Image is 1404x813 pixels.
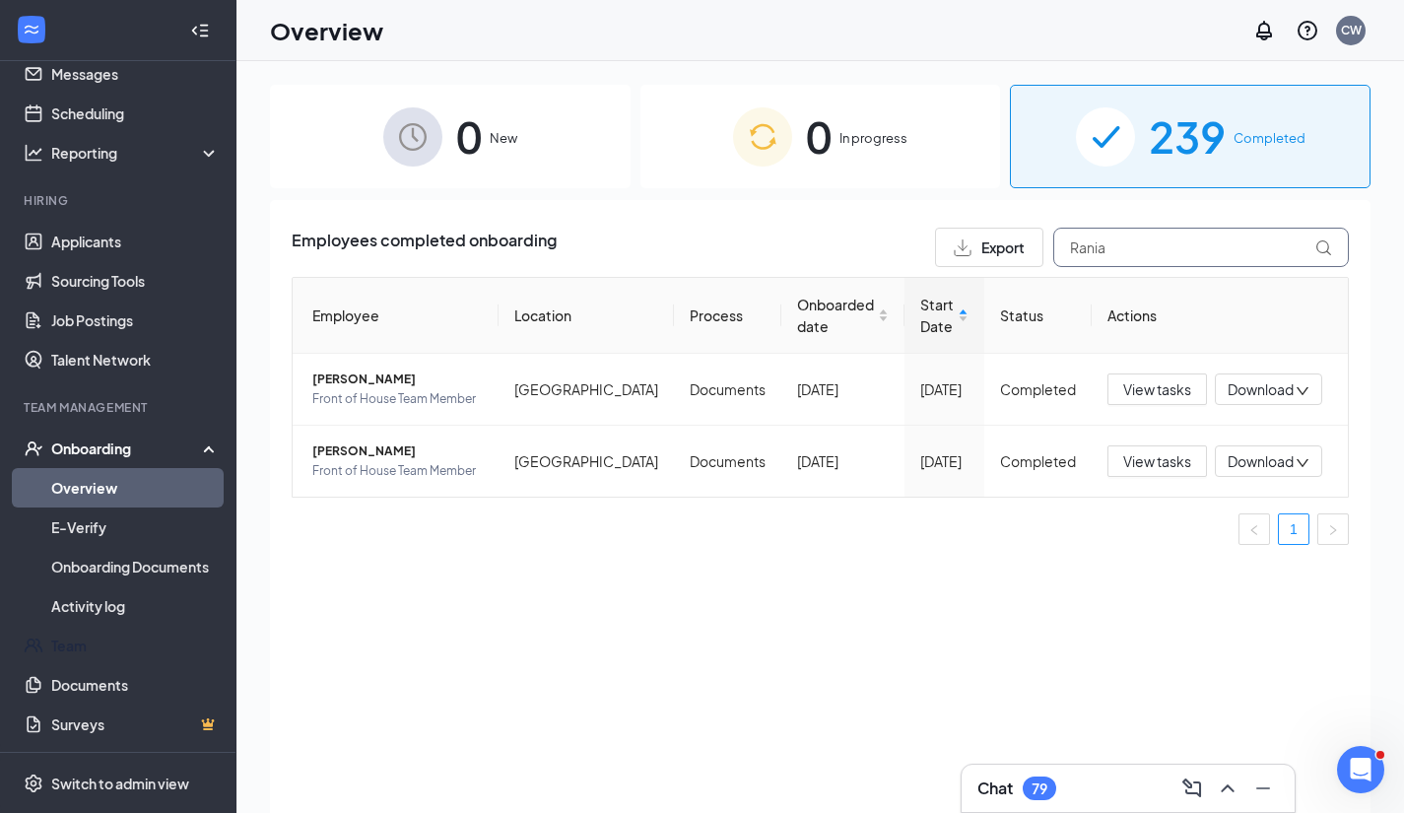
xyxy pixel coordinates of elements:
[51,705,220,744] a: SurveysCrown
[51,340,220,379] a: Talent Network
[1278,513,1309,545] li: 1
[674,278,781,354] th: Process
[1337,746,1384,793] iframe: Intercom live chat
[1252,19,1276,42] svg: Notifications
[456,102,482,170] span: 0
[51,508,220,547] a: E-Verify
[51,301,220,340] a: Job Postings
[51,586,220,626] a: Activity log
[1107,445,1207,477] button: View tasks
[1228,451,1294,472] span: Download
[51,222,220,261] a: Applicants
[312,389,483,409] span: Front of House Team Member
[1107,373,1207,405] button: View tasks
[797,378,889,400] div: [DATE]
[51,439,203,458] div: Onboarding
[1149,102,1226,170] span: 239
[312,441,483,461] span: [PERSON_NAME]
[1123,378,1191,400] span: View tasks
[674,426,781,497] td: Documents
[51,143,221,163] div: Reporting
[24,774,43,793] svg: Settings
[920,378,969,400] div: [DATE]
[674,354,781,426] td: Documents
[1317,513,1349,545] li: Next Page
[1000,450,1076,472] div: Completed
[51,94,220,133] a: Scheduling
[1238,513,1270,545] li: Previous Page
[292,228,557,267] span: Employees completed onboarding
[293,278,499,354] th: Employee
[51,626,220,665] a: Team
[1296,384,1309,398] span: down
[51,665,220,705] a: Documents
[1176,773,1208,804] button: ComposeMessage
[1238,513,1270,545] button: left
[51,774,189,793] div: Switch to admin view
[935,228,1043,267] button: Export
[1212,773,1243,804] button: ChevronUp
[24,399,216,416] div: Team Management
[839,128,907,148] span: In progress
[797,294,874,337] span: Onboarded date
[1216,777,1239,800] svg: ChevronUp
[51,468,220,508] a: Overview
[1180,777,1204,800] svg: ComposeMessage
[1247,773,1279,804] button: Minimize
[1296,19,1319,42] svg: QuestionInfo
[24,439,43,458] svg: UserCheck
[490,128,517,148] span: New
[1228,379,1294,400] span: Download
[312,370,483,389] span: [PERSON_NAME]
[981,240,1025,254] span: Export
[1251,777,1275,800] svg: Minimize
[1248,524,1260,536] span: left
[984,278,1092,354] th: Status
[797,450,889,472] div: [DATE]
[1234,128,1305,148] span: Completed
[1279,514,1308,544] a: 1
[1032,780,1047,797] div: 79
[51,54,220,94] a: Messages
[190,21,210,40] svg: Collapse
[1296,456,1309,470] span: down
[920,450,969,472] div: [DATE]
[499,354,674,426] td: [GEOGRAPHIC_DATA]
[51,547,220,586] a: Onboarding Documents
[24,192,216,209] div: Hiring
[499,426,674,497] td: [GEOGRAPHIC_DATA]
[781,278,904,354] th: Onboarded date
[977,778,1013,799] h3: Chat
[499,278,674,354] th: Location
[806,102,832,170] span: 0
[51,261,220,301] a: Sourcing Tools
[22,20,41,39] svg: WorkstreamLogo
[24,143,43,163] svg: Analysis
[1123,450,1191,472] span: View tasks
[920,294,954,337] span: Start Date
[1000,378,1076,400] div: Completed
[312,461,483,481] span: Front of House Team Member
[1092,278,1348,354] th: Actions
[1317,513,1349,545] button: right
[1327,524,1339,536] span: right
[1341,22,1362,38] div: CW
[270,14,383,47] h1: Overview
[1053,228,1349,267] input: Search by Name, Job Posting, or Process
